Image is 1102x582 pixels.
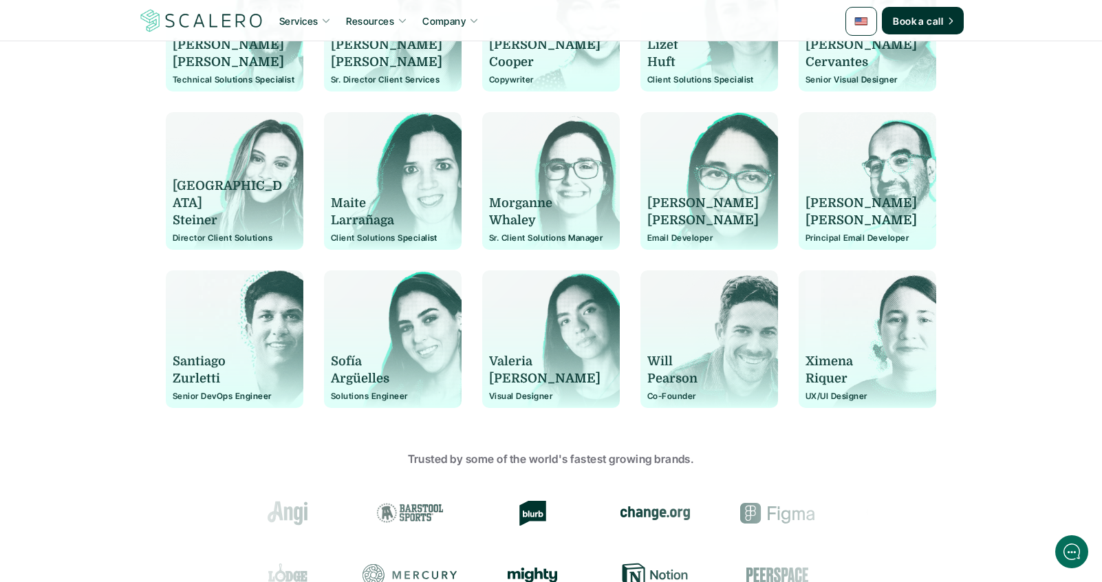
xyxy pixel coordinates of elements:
p: Client Solutions Specialist [331,233,455,243]
p: Company [422,14,466,28]
p: Steiner [173,212,284,229]
p: Email Developer [647,233,771,243]
p: [PERSON_NAME] [489,36,601,54]
p: Argüelles [331,370,442,387]
p: [PERSON_NAME] [647,212,759,229]
p: Sofía [331,353,442,370]
p: Cooper [489,54,601,71]
a: Book a call [882,7,964,34]
p: [PERSON_NAME] [489,370,601,387]
p: Copywriter [489,75,613,85]
p: Visual Designer [489,391,613,401]
button: New conversation [21,182,254,210]
p: Whaley [489,212,601,229]
p: Resources [346,14,394,28]
p: Lizet [647,36,759,54]
p: Technical Solutions Specialist [173,75,296,85]
p: Services [279,14,318,28]
p: Riquer [806,370,917,387]
p: Senior DevOps Engineer [173,391,296,401]
p: Sr. Client Solutions Manager [489,233,613,243]
p: Co-Founder [647,391,771,401]
p: Valeria [489,353,601,370]
span: New conversation [89,191,165,202]
p: [PERSON_NAME] [173,36,284,54]
p: [PERSON_NAME] [806,36,917,54]
p: Cervantes [806,54,917,71]
a: Scalero company logotype [138,8,265,33]
img: Scalero company logotype [138,8,265,34]
p: [PERSON_NAME] [331,54,442,71]
p: Zurletti [173,370,284,387]
p: Director Client Solutions [173,233,296,243]
p: Principal Email Developer [806,233,929,243]
p: Santiago [173,353,284,370]
p: Senior Visual Designer [806,75,929,85]
img: 🇺🇸 [854,14,868,28]
p: [PERSON_NAME] [806,195,917,212]
span: We run on Gist [115,481,174,490]
h2: Let us know if we can help with lifecycle marketing. [21,91,255,158]
p: Book a call [893,14,943,28]
p: [PERSON_NAME] [806,212,917,229]
p: Will [647,353,759,370]
p: Solutions Engineer [331,391,455,401]
p: Client Solutions Specialist [647,75,771,85]
p: UX/UI Designer [806,391,929,401]
p: [PERSON_NAME] [647,195,759,212]
p: [GEOGRAPHIC_DATA] [173,177,284,212]
p: Maite [331,195,442,212]
p: Morganne [489,195,601,212]
iframe: gist-messenger-bubble-iframe [1055,535,1088,568]
p: Sr. Director Client Services [331,75,455,85]
h1: Hi! Welcome to [GEOGRAPHIC_DATA]. [21,67,255,89]
p: [PERSON_NAME] [331,36,442,54]
p: Pearson [647,370,759,387]
p: [PERSON_NAME] [173,54,284,71]
p: Ximena [806,353,917,370]
p: Larrañaga [331,212,442,229]
p: Huft [647,54,759,71]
